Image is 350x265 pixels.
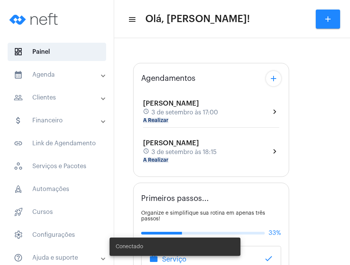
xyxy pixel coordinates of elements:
[151,109,218,116] span: 3 de setembro às 17:00
[5,111,114,130] mat-expansion-panel-header: sidenav iconFinanceiro
[14,116,23,125] mat-icon: sidenav icon
[8,203,106,221] span: Cursos
[141,194,209,203] span: Primeiros passos...
[143,118,169,123] mat-chip: A Realizar
[269,74,278,83] mat-icon: add
[8,134,106,153] span: Link de Agendamento
[323,14,332,24] mat-icon: add
[5,66,114,84] mat-expansion-panel-header: sidenav iconAgenda
[270,147,279,156] mat-icon: chevron_right
[143,108,150,117] mat-icon: schedule
[8,226,106,244] span: Configurações
[14,162,23,171] span: sidenav icon
[270,107,279,116] mat-icon: chevron_right
[14,47,23,56] span: sidenav icon
[5,88,114,107] mat-expansion-panel-header: sidenav iconClientes
[8,43,106,61] span: Painel
[143,100,199,107] span: [PERSON_NAME]
[8,157,106,175] span: Serviços e Pacotes
[14,253,23,262] mat-icon: sidenav icon
[145,13,250,25] span: Olá, [PERSON_NAME]!
[264,254,273,263] mat-icon: done
[14,70,23,79] mat-icon: sidenav icon
[14,230,23,239] span: sidenav icon
[14,93,23,102] mat-icon: sidenav icon
[143,157,169,163] mat-chip: A Realizar
[141,74,196,83] span: Agendamentos
[128,15,135,24] mat-icon: sidenav icon
[14,116,102,125] mat-panel-title: Financeiro
[14,253,102,262] mat-panel-title: Ajuda e suporte
[14,93,102,102] mat-panel-title: Clientes
[14,207,23,217] span: sidenav icon
[14,139,23,148] mat-icon: sidenav icon
[14,70,102,79] mat-panel-title: Agenda
[143,148,150,156] mat-icon: schedule
[143,140,199,146] span: [PERSON_NAME]
[14,185,23,194] span: sidenav icon
[141,210,265,222] span: Organize e simplifique sua rotina em apenas três passos!
[269,230,281,236] span: 33%
[6,4,63,34] img: logo-neft-novo-2.png
[8,180,106,198] span: Automações
[151,149,216,156] span: 3 de setembro às 18:15
[116,243,143,251] span: Conectado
